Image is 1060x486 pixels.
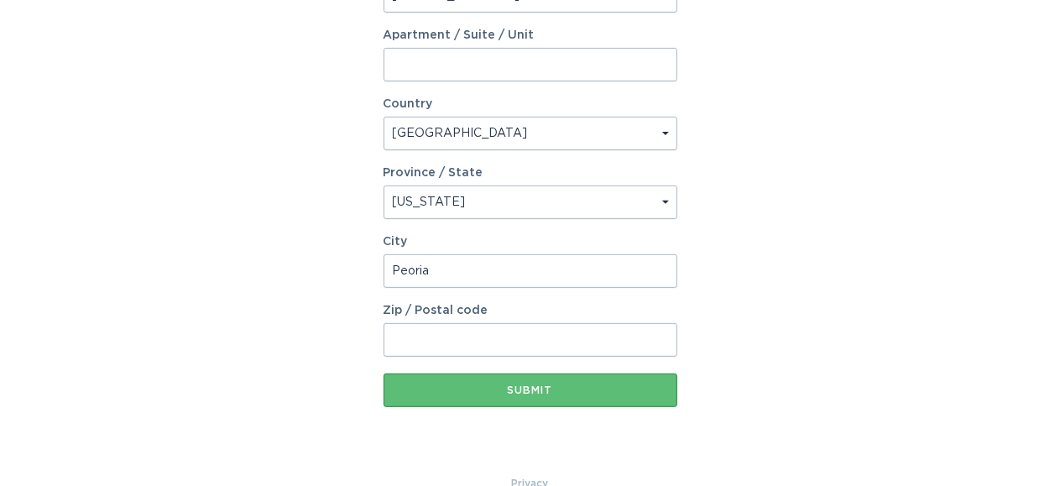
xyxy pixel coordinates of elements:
[384,374,677,407] button: Submit
[384,29,677,41] label: Apartment / Suite / Unit
[384,167,483,179] label: Province / State
[384,98,433,110] label: Country
[384,236,677,248] label: City
[392,385,669,395] div: Submit
[384,305,677,316] label: Zip / Postal code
